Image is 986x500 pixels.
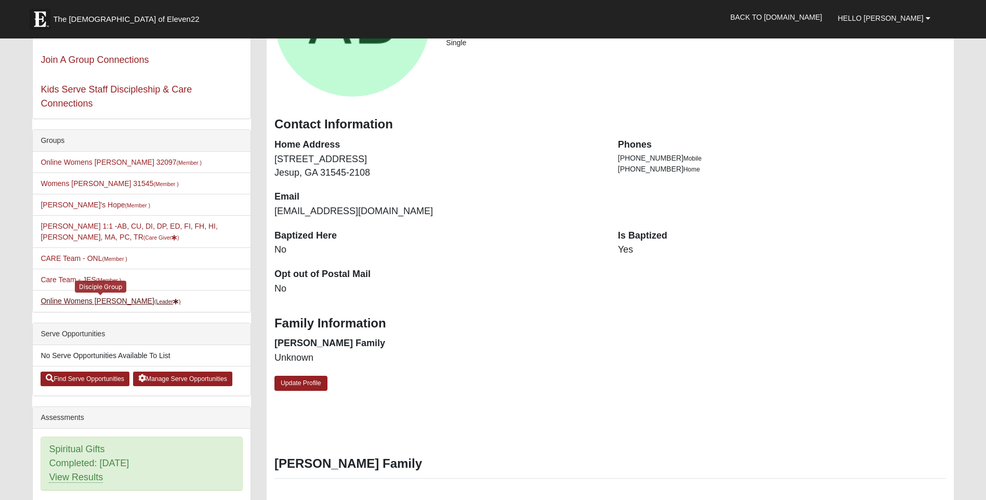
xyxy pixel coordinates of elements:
[33,407,251,429] div: Assessments
[618,229,946,243] dt: Is Baptized
[177,160,202,166] small: (Member )
[41,179,178,188] a: Womens [PERSON_NAME] 31545(Member )
[41,297,180,305] a: Online Womens [PERSON_NAME](Leader)
[102,256,127,262] small: (Member )
[30,9,50,30] img: Eleven22 logo
[274,138,602,152] dt: Home Address
[683,155,702,162] span: Mobile
[41,222,217,241] a: [PERSON_NAME] 1:1 -AB, CU, DI, DP, ED, FI, FH, HI, [PERSON_NAME], MA, PC, TR(Care Giver)
[53,14,199,24] span: The [DEMOGRAPHIC_DATA] of Eleven22
[24,4,232,30] a: The [DEMOGRAPHIC_DATA] of Eleven22
[274,117,946,132] h3: Contact Information
[618,153,946,164] li: [PHONE_NUMBER]
[41,55,149,65] a: Join A Group Connections
[830,5,938,31] a: Hello [PERSON_NAME]
[274,337,602,350] dt: [PERSON_NAME] Family
[133,372,232,386] a: Manage Serve Opportunities
[618,243,946,257] dd: Yes
[41,201,150,209] a: [PERSON_NAME]'s Hope(Member )
[274,376,327,391] a: Update Profile
[75,281,126,293] div: Disciple Group
[33,345,251,366] li: No Serve Opportunities Available To List
[154,298,181,305] small: (Leader )
[274,229,602,243] dt: Baptized Here
[33,323,251,345] div: Serve Opportunities
[274,456,946,471] h3: [PERSON_NAME] Family
[41,437,242,490] div: Spiritual Gifts Completed: [DATE]
[153,181,178,187] small: (Member )
[41,275,121,284] a: Care Team - JES(Member )
[41,254,127,262] a: CARE Team - ONL(Member )
[41,372,129,386] a: Find Serve Opportunities
[274,268,602,281] dt: Opt out of Postal Mail
[96,277,121,283] small: (Member )
[274,351,602,365] dd: Unknown
[274,316,946,331] h3: Family Information
[49,472,103,483] a: View Results
[274,243,602,257] dd: No
[683,166,700,173] span: Home
[33,130,251,152] div: Groups
[274,153,602,179] dd: [STREET_ADDRESS] Jesup, GA 31545-2108
[618,138,946,152] dt: Phones
[125,202,150,208] small: (Member )
[838,14,924,22] span: Hello [PERSON_NAME]
[143,234,179,241] small: (Care Giver )
[722,4,830,30] a: Back to [DOMAIN_NAME]
[618,164,946,175] li: [PHONE_NUMBER]
[274,282,602,296] dd: No
[41,84,192,109] a: Kids Serve Staff Discipleship & Care Connections
[446,37,945,48] li: Single
[41,158,202,166] a: Online Womens [PERSON_NAME] 32097(Member )
[274,190,602,204] dt: Email
[274,205,602,218] dd: [EMAIL_ADDRESS][DOMAIN_NAME]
